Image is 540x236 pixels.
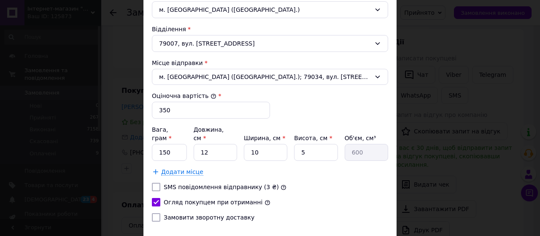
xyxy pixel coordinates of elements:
[161,168,203,176] span: Додати місце
[152,25,388,33] div: Відділення
[345,134,388,142] div: Об'єм, см³
[164,184,279,190] label: SMS повідомлення відправнику (3 ₴)
[152,1,388,18] div: м. [GEOGRAPHIC_DATA] ([GEOGRAPHIC_DATA].)
[164,199,262,206] label: Огляд покупцем при отриманні
[152,126,172,141] label: Вага, грам
[152,92,216,99] label: Оціночна вартість
[152,59,388,67] div: Місце відправки
[244,135,285,141] label: Ширина, см
[164,214,254,221] label: Замовити зворотну доставку
[159,73,371,81] span: м. [GEOGRAPHIC_DATA] ([GEOGRAPHIC_DATA].); 79034, вул. [STREET_ADDRESS]
[152,35,388,52] div: 79007, вул. [STREET_ADDRESS]
[294,135,332,141] label: Висота, см
[194,126,224,141] label: Довжина, см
